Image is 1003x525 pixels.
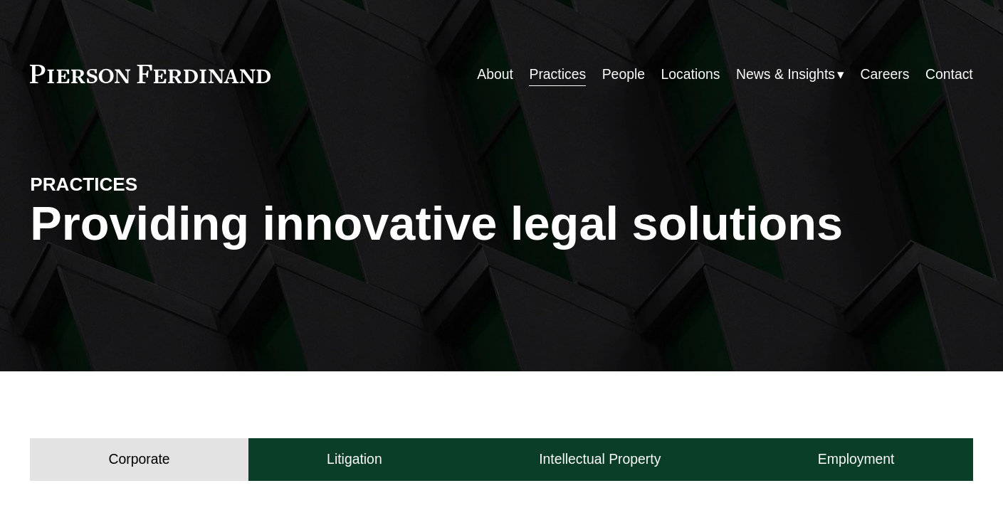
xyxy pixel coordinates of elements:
[529,60,586,88] a: Practices
[30,173,266,196] h4: PRACTICES
[661,60,720,88] a: Locations
[818,450,895,468] h4: Employment
[736,62,835,87] span: News & Insights
[477,60,513,88] a: About
[327,450,382,468] h4: Litigation
[861,60,910,88] a: Careers
[539,450,661,468] h4: Intellectual Property
[108,450,169,468] h4: Corporate
[925,60,973,88] a: Contact
[736,60,844,88] a: folder dropdown
[602,60,645,88] a: People
[30,196,972,250] h1: Providing innovative legal solutions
